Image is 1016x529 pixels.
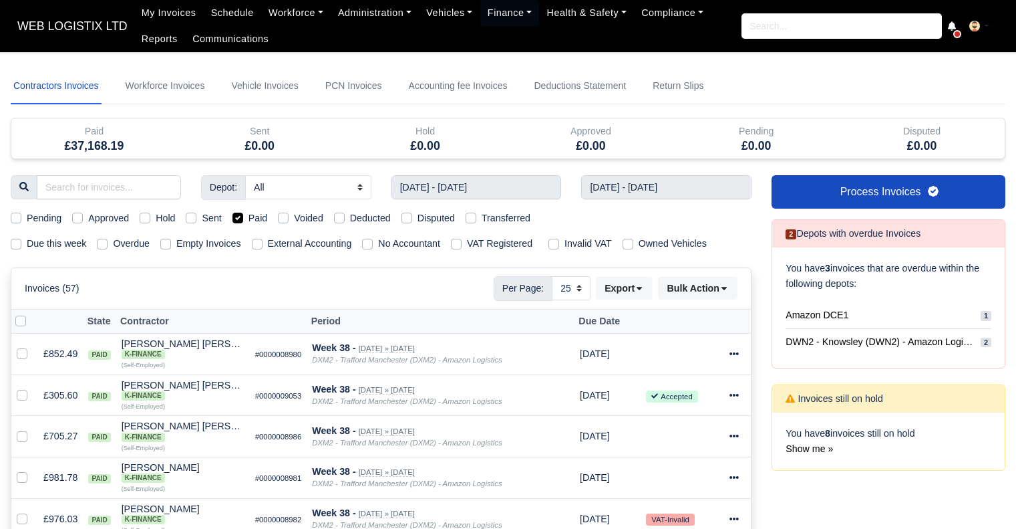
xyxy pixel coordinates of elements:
[255,433,302,441] small: #0000008986
[741,13,942,39] input: Search...
[122,463,244,483] div: [PERSON_NAME] K-Finance
[353,139,498,153] h5: £0.00
[467,236,532,251] label: VAT Registered
[580,514,610,524] span: 8 hours from now
[825,428,830,439] strong: 8
[786,443,833,454] a: Show me »
[494,276,552,300] span: Per Page:
[658,277,737,300] button: Bulk Action
[122,463,244,483] div: [PERSON_NAME]
[122,339,244,359] div: [PERSON_NAME] [PERSON_NAME]
[88,211,129,226] label: Approved
[683,139,829,153] h5: £0.00
[122,504,244,524] div: [PERSON_NAME]
[772,413,1005,470] div: You have invoices still on hold
[359,344,415,353] small: [DATE] » [DATE]
[646,514,694,526] small: VAT-Invalid
[38,457,83,499] td: £981.78
[88,516,110,525] span: paid
[307,309,574,334] th: Period
[88,474,110,484] span: paid
[21,139,167,153] h5: £37,168.19
[122,339,244,359] div: [PERSON_NAME] [PERSON_NAME] K-Finance
[88,433,110,442] span: paid
[122,362,165,368] small: (Self-Employed)
[391,175,562,199] input: Start week...
[38,416,83,457] td: £705.27
[580,431,610,441] span: 8 hours from now
[359,510,415,518] small: [DATE] » [DATE]
[378,236,440,251] label: No Accountant
[113,236,150,251] label: Overdue
[312,466,355,477] strong: Week 38 -
[639,236,707,251] label: Owned Vehicles
[122,504,244,524] div: [PERSON_NAME] K-Finance
[580,472,610,483] span: 8 hours from now
[122,515,165,524] span: K-Finance
[786,229,796,239] span: 2
[596,277,653,300] button: Export
[839,118,1005,158] div: Disputed
[255,350,302,358] small: #0000008980
[122,381,244,401] div: [PERSON_NAME] [PERSON_NAME] K-Finance
[312,521,502,529] i: DXM2 - Trafford Manchester (DXM2) - Amazon Logistics
[359,386,415,395] small: [DATE] » [DATE]
[268,236,352,251] label: External Accounting
[359,468,415,477] small: [DATE] » [DATE]
[518,124,663,139] div: Approved
[417,211,455,226] label: Disputed
[673,118,839,158] div: Pending
[122,381,244,401] div: [PERSON_NAME] [PERSON_NAME]
[343,118,508,158] div: Hold
[176,236,241,251] label: Empty Invoices
[786,334,975,350] span: DWN2 - Knowsley (DWN2) - Amazon Logistics (L34 7XL)
[581,175,751,199] input: End week...
[312,384,355,395] strong: Week 38 -
[312,480,502,488] i: DXM2 - Trafford Manchester (DXM2) - Amazon Logistics
[123,68,208,104] a: Workforce Invoices
[122,350,165,359] span: K-Finance
[518,139,663,153] h5: £0.00
[683,124,829,139] div: Pending
[312,439,502,447] i: DXM2 - Trafford Manchester (DXM2) - Amazon Logistics
[38,375,83,416] td: £305.60
[177,118,343,158] div: Sent
[353,124,498,139] div: Hold
[359,427,415,436] small: [DATE] » [DATE]
[312,342,355,353] strong: Week 38 -
[122,473,165,483] span: K-Finance
[786,308,848,323] span: Amazon DCE1
[187,124,333,139] div: Sent
[88,392,110,401] span: paid
[580,390,610,401] span: 8 hours from now
[37,175,181,199] input: Search for invoices...
[508,118,673,158] div: Approved
[949,465,1016,529] iframe: Chat Widget
[849,139,995,153] h5: £0.00
[482,211,530,226] label: Transferred
[646,391,697,403] small: Accepted
[38,334,83,375] td: £852.49
[255,474,302,482] small: #0000008981
[312,397,502,405] i: DXM2 - Trafford Manchester (DXM2) - Amazon Logistics
[134,26,185,52] a: Reports
[849,124,995,139] div: Disputed
[83,309,116,334] th: State
[786,329,991,355] a: DWN2 - Knowsley (DWN2) - Amazon Logistics (L34 7XL) 2
[406,68,510,104] a: Accounting fee Invoices
[11,13,134,39] a: WEB LOGISTIX LTD
[27,211,61,226] label: Pending
[248,211,268,226] label: Paid
[786,393,883,405] h6: Invoices still on hold
[228,68,301,104] a: Vehicle Invoices
[564,236,612,251] label: Invalid VAT
[27,236,86,251] label: Due this week
[772,175,1005,209] a: Process Invoices
[323,68,385,104] a: PCN Invoices
[201,175,246,199] span: Depot:
[350,211,391,226] label: Deducted
[255,392,302,400] small: #0000009053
